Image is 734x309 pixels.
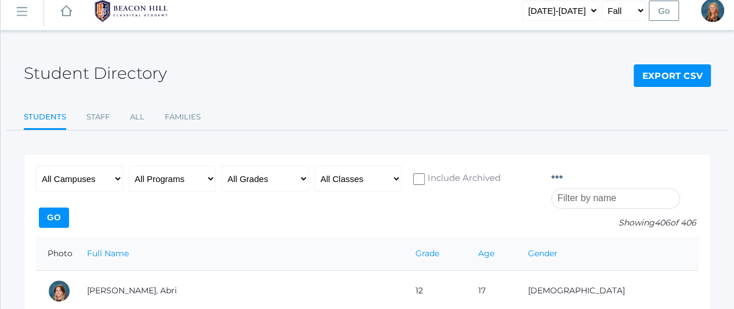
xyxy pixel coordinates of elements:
a: Families [165,106,201,129]
a: Students [24,106,66,130]
input: Go [39,208,69,228]
input: Filter by name [551,188,680,209]
div: Abri Brock [48,279,71,303]
a: All [130,106,144,129]
span: Include Archived [425,172,501,186]
a: Export CSV [634,64,711,88]
span: 406 [655,217,670,228]
th: Photo [36,237,75,271]
h2: Student Directory [24,64,167,82]
input: Go [649,1,679,21]
a: Gender [528,248,558,259]
input: Include Archived [413,173,425,185]
a: Staff [86,106,110,129]
a: Grade [415,248,439,259]
a: Age [478,248,494,259]
p: Showing of 406 [551,217,699,229]
a: Full Name [87,248,129,259]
